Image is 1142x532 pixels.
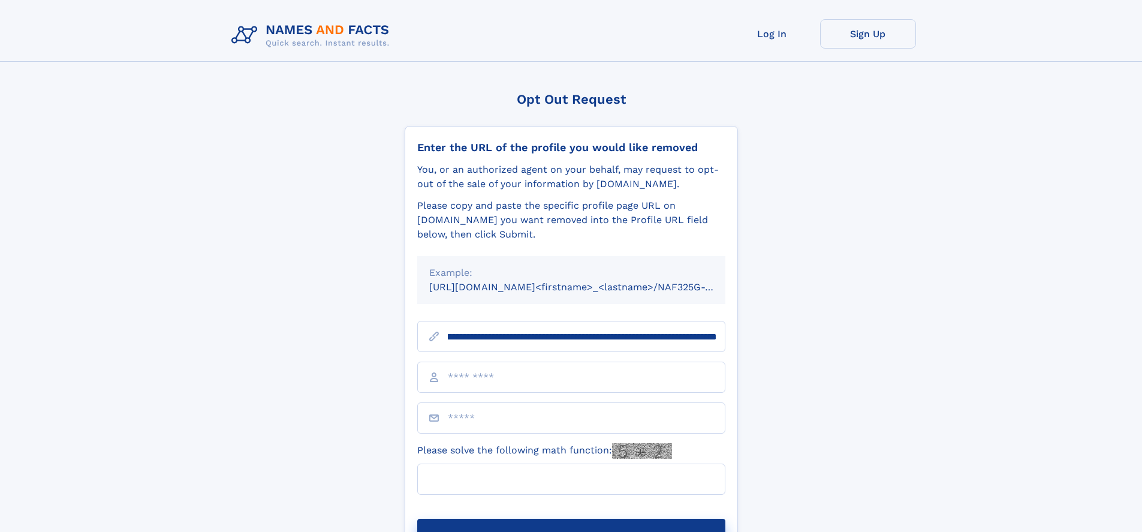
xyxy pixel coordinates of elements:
[417,163,725,191] div: You, or an authorized agent on your behalf, may request to opt-out of the sale of your informatio...
[227,19,399,52] img: Logo Names and Facts
[405,92,738,107] div: Opt Out Request
[429,266,713,280] div: Example:
[417,141,725,154] div: Enter the URL of the profile you would like removed
[417,199,725,242] div: Please copy and paste the specific profile page URL on [DOMAIN_NAME] you want removed into the Pr...
[417,443,672,459] label: Please solve the following math function:
[820,19,916,49] a: Sign Up
[724,19,820,49] a: Log In
[429,281,748,293] small: [URL][DOMAIN_NAME]<firstname>_<lastname>/NAF325G-xxxxxxxx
